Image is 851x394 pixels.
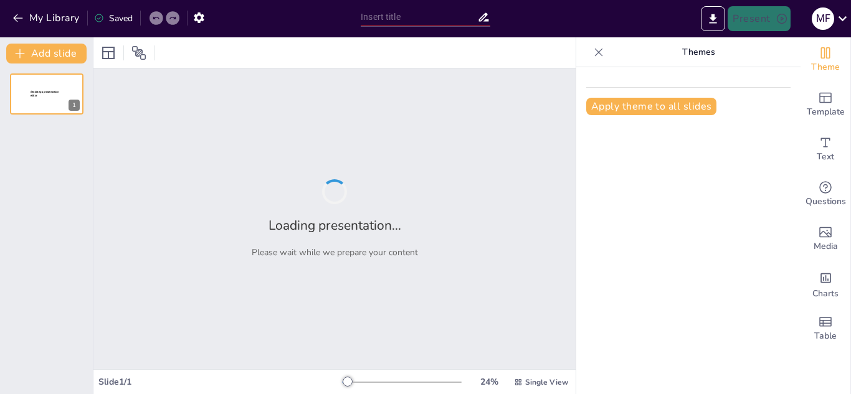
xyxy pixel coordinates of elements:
p: Please wait while we prepare your content [252,246,418,258]
button: Add slide [6,44,87,63]
span: Media [814,240,838,253]
span: Template [807,105,845,119]
div: Layout [98,43,118,63]
span: Table [814,329,837,343]
button: M F [812,6,834,31]
div: 1 [10,73,83,115]
div: Change the overall theme [801,37,850,82]
h2: Loading presentation... [269,217,401,234]
div: Add charts and graphs [801,261,850,306]
span: Single View [525,377,568,387]
div: Add images, graphics, shapes or video [801,217,850,261]
button: Present [728,6,790,31]
p: Themes [609,37,788,67]
span: Theme [811,60,840,74]
button: Apply theme to all slides [586,98,716,115]
button: Export to PowerPoint [701,6,725,31]
span: Text [817,150,834,164]
div: Add ready made slides [801,82,850,127]
div: 1 [69,100,80,111]
span: Questions [806,195,846,209]
div: M F [812,7,834,30]
div: Slide 1 / 1 [98,376,342,388]
button: My Library [9,8,85,28]
div: Add a table [801,306,850,351]
input: Insert title [361,8,477,26]
span: Position [131,45,146,60]
span: Charts [812,287,839,301]
div: Add text boxes [801,127,850,172]
div: Saved [94,12,133,24]
div: Get real-time input from your audience [801,172,850,217]
div: 24 % [474,376,504,388]
span: Sendsteps presentation editor [31,90,59,97]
